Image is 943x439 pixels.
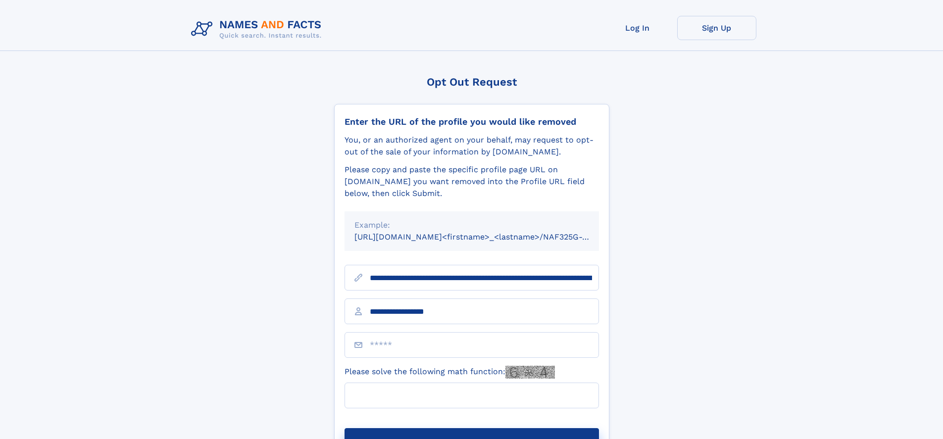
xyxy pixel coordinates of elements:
[598,16,677,40] a: Log In
[345,116,599,127] div: Enter the URL of the profile you would like removed
[354,232,618,242] small: [URL][DOMAIN_NAME]<firstname>_<lastname>/NAF325G-xxxxxxxx
[345,134,599,158] div: You, or an authorized agent on your behalf, may request to opt-out of the sale of your informatio...
[334,76,609,88] div: Opt Out Request
[187,16,330,43] img: Logo Names and Facts
[677,16,756,40] a: Sign Up
[345,366,555,379] label: Please solve the following math function:
[354,219,589,231] div: Example:
[345,164,599,199] div: Please copy and paste the specific profile page URL on [DOMAIN_NAME] you want removed into the Pr...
